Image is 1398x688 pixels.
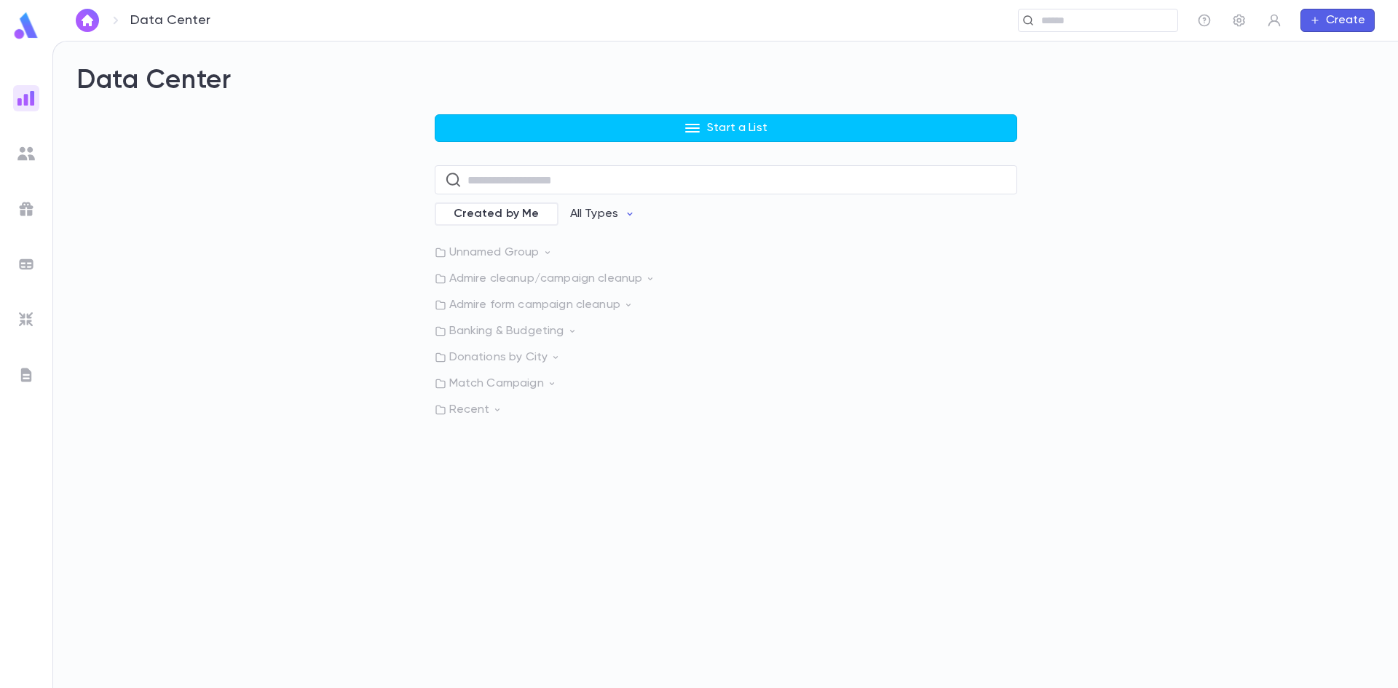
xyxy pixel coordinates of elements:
[1300,9,1375,32] button: Create
[435,350,1017,365] p: Donations by City
[12,12,41,40] img: logo
[445,207,548,221] span: Created by Me
[435,376,1017,391] p: Match Campaign
[570,207,618,221] p: All Types
[76,65,1375,97] h2: Data Center
[17,145,35,162] img: students_grey.60c7aba0da46da39d6d829b817ac14fc.svg
[435,324,1017,339] p: Banking & Budgeting
[435,114,1017,142] button: Start a List
[17,311,35,328] img: imports_grey.530a8a0e642e233f2baf0ef88e8c9fcb.svg
[17,200,35,218] img: campaigns_grey.99e729a5f7ee94e3726e6486bddda8f1.svg
[558,200,647,228] button: All Types
[79,15,96,26] img: home_white.a664292cf8c1dea59945f0da9f25487c.svg
[435,245,1017,260] p: Unnamed Group
[17,256,35,273] img: batches_grey.339ca447c9d9533ef1741baa751efc33.svg
[17,90,35,107] img: reports_gradient.dbe2566a39951672bc459a78b45e2f92.svg
[17,366,35,384] img: letters_grey.7941b92b52307dd3b8a917253454ce1c.svg
[130,12,210,28] p: Data Center
[435,298,1017,312] p: Admire form campaign cleanup
[435,403,1017,417] p: Recent
[707,121,767,135] p: Start a List
[435,272,1017,286] p: Admire cleanup/campaign cleanup
[435,202,558,226] div: Created by Me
